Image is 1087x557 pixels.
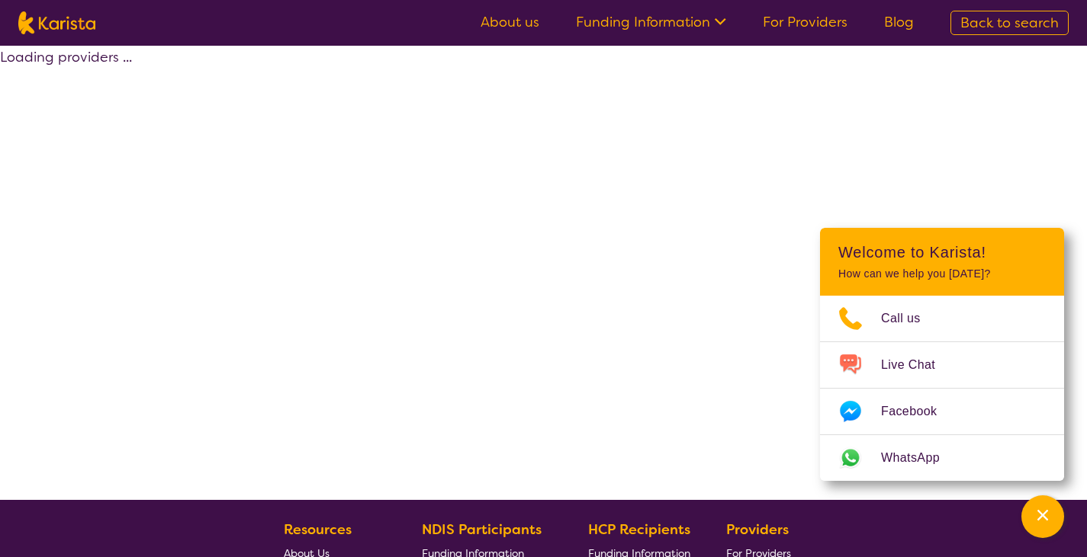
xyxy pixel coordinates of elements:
[881,400,955,423] span: Facebook
[820,435,1064,481] a: Web link opens in a new tab.
[960,14,1059,32] span: Back to search
[18,11,95,34] img: Karista logo
[950,11,1069,35] a: Back to search
[884,13,914,31] a: Blog
[763,13,847,31] a: For Providers
[881,354,954,376] span: Live Chat
[881,447,958,469] span: WhatsApp
[576,13,726,31] a: Funding Information
[838,243,1046,261] h2: Welcome to Karista!
[1021,495,1064,538] button: Channel Menu
[284,520,352,539] b: Resources
[820,296,1064,481] ul: Choose channel
[588,520,690,539] b: HCP Recipients
[481,13,539,31] a: About us
[881,307,939,330] span: Call us
[838,267,1046,280] p: How can we help you [DATE]?
[726,520,789,539] b: Providers
[422,520,542,539] b: NDIS Participants
[820,228,1064,481] div: Channel Menu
